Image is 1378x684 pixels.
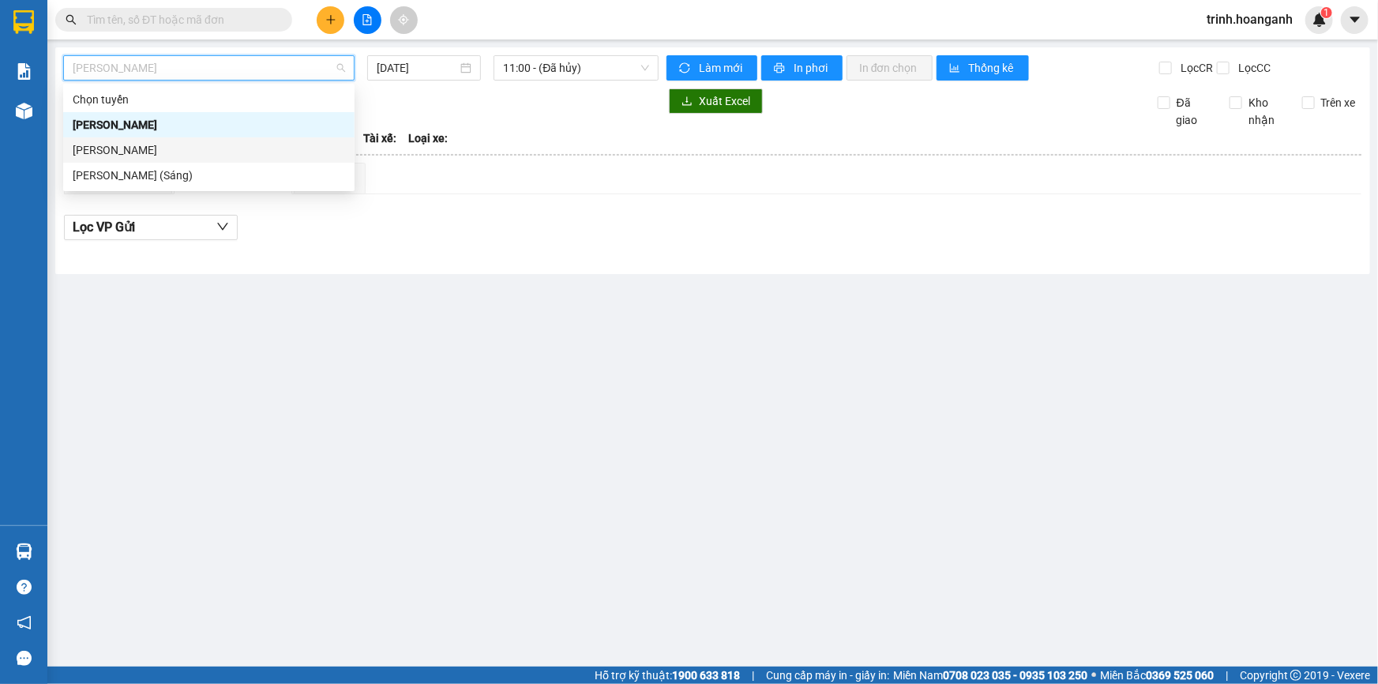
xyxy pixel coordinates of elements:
button: downloadXuất Excel [669,88,763,114]
span: search [66,14,77,25]
span: copyright [1290,670,1301,681]
strong: 0708 023 035 - 0935 103 250 [943,669,1087,682]
button: aim [390,6,418,34]
span: down [216,220,229,233]
span: 1 [1324,7,1329,18]
span: Làm mới [699,59,745,77]
span: printer [774,62,787,75]
div: Hồ Chí Minh - Phan Rang [63,112,355,137]
span: caret-down [1348,13,1362,27]
button: syncLàm mới [666,55,757,81]
sup: 1 [1321,7,1332,18]
button: file-add [354,6,381,34]
span: plus [325,14,336,25]
input: 13/09/2025 [377,59,457,77]
span: aim [398,14,409,25]
span: Hồ Chí Minh - Phan Rang [73,56,345,80]
img: logo-vxr [13,10,34,34]
span: sync [679,62,693,75]
span: trinh.hoanganh [1194,9,1305,29]
span: Cung cấp máy in - giấy in: [766,667,889,684]
span: notification [17,615,32,630]
div: Chọn tuyến [63,87,355,112]
img: warehouse-icon [16,543,32,560]
span: Miền Bắc [1100,667,1214,684]
button: caret-down [1341,6,1369,34]
div: [PERSON_NAME] (Sáng) [73,167,345,184]
strong: 1900 633 818 [672,669,740,682]
span: Lọc CR [1174,59,1215,77]
span: bar-chart [949,62,963,75]
span: | [752,667,754,684]
button: In đơn chọn [847,55,933,81]
strong: 0369 525 060 [1146,669,1214,682]
div: [PERSON_NAME] [73,141,345,159]
span: file-add [362,14,373,25]
span: Kho nhận [1242,94,1290,129]
span: message [17,651,32,666]
span: Thống kê [969,59,1016,77]
img: solution-icon [16,63,32,80]
button: printerIn phơi [761,55,843,81]
span: | [1226,667,1228,684]
div: Chọn tuyến [73,91,345,108]
input: Tìm tên, số ĐT hoặc mã đơn [87,11,273,28]
span: Hỗ trợ kỹ thuật: [595,667,740,684]
span: question-circle [17,580,32,595]
button: plus [317,6,344,34]
span: 11:00 - (Đã hủy) [503,56,649,80]
div: [PERSON_NAME] [73,116,345,133]
button: Lọc VP Gửi [64,215,238,240]
img: warehouse-icon [16,103,32,119]
button: bar-chartThống kê [937,55,1029,81]
span: ⚪️ [1091,672,1096,678]
span: In phơi [794,59,830,77]
span: Lọc CC [1232,59,1273,77]
span: Miền Nam [893,667,1087,684]
img: icon-new-feature [1312,13,1327,27]
div: Phan Rang - Hồ Chí Minh [63,137,355,163]
span: Trên xe [1315,94,1362,111]
span: Lọc VP Gửi [73,217,135,237]
span: Loại xe: [408,130,448,147]
div: Hồ Chí Minh - Phan Rang (Sáng) [63,163,355,188]
span: Đã giao [1170,94,1218,129]
span: Tài xế: [363,130,396,147]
